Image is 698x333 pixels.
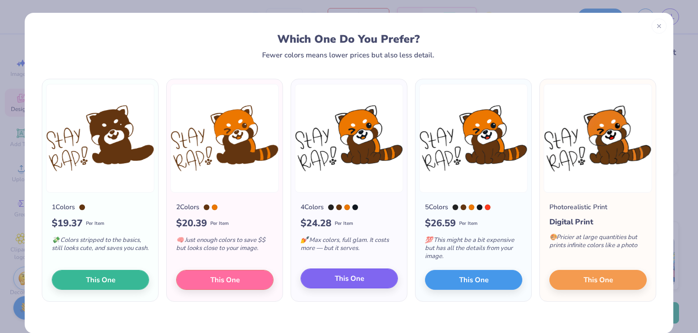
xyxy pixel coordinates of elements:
[549,270,647,290] button: This One
[86,275,115,286] span: This One
[52,270,149,290] button: This One
[584,275,613,286] span: This One
[352,204,358,210] div: Black 6 C
[301,216,331,231] span: $ 24.28
[477,204,482,210] div: Black 6 C
[212,204,217,210] div: 716 C
[425,231,522,270] div: This might be a bit expensive but has all the details from your image.
[549,216,647,228] div: Digital Print
[336,204,342,210] div: 732 C
[459,275,489,286] span: This One
[52,231,149,262] div: Colors stripped to the basics, still looks cute, and saves you cash.
[549,202,607,212] div: Photorealistic Print
[295,84,403,193] img: 4 color option
[425,270,522,290] button: This One
[176,202,199,212] div: 2 Colors
[419,84,528,193] img: 5 color option
[176,236,184,244] span: 🧠
[301,231,398,262] div: Max colors, full glam. It costs more — but it serves.
[453,204,458,210] div: Neutral Black C
[459,220,478,227] span: Per Item
[262,51,434,59] div: Fewer colors means lower prices but also less detail.
[549,233,557,241] span: 🎨
[204,204,209,210] div: 732 C
[210,220,229,227] span: Per Item
[51,33,647,46] div: Which One Do You Prefer?
[176,270,274,290] button: This One
[335,273,364,284] span: This One
[52,216,83,231] span: $ 19.37
[425,216,456,231] span: $ 26.59
[176,216,207,231] span: $ 20.39
[544,84,652,193] img: Photorealistic preview
[485,204,490,210] div: Bright Red C
[86,220,104,227] span: Per Item
[344,204,350,210] div: 716 C
[469,204,474,210] div: 716 C
[176,231,274,262] div: Just enough colors to save $$ but looks close to your image.
[328,204,334,210] div: Neutral Black C
[425,236,433,244] span: 💯
[335,220,353,227] span: Per Item
[52,236,59,244] span: 💸
[301,268,398,288] button: This One
[79,204,85,210] div: 732 C
[210,275,240,286] span: This One
[461,204,466,210] div: 732 C
[301,236,308,244] span: 💅
[301,202,324,212] div: 4 Colors
[425,202,448,212] div: 5 Colors
[46,84,154,193] img: 1 color option
[52,202,75,212] div: 1 Colors
[170,84,279,193] img: 2 color option
[549,228,647,259] div: Pricier at large quantities but prints infinite colors like a photo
